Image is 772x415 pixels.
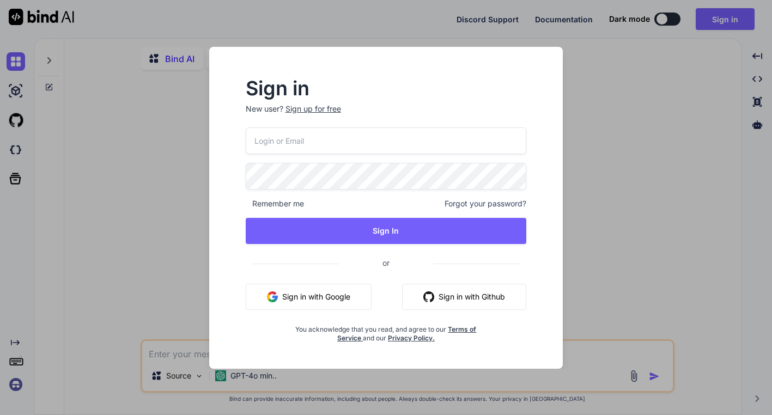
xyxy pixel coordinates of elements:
span: or [339,249,433,276]
p: New user? [246,103,527,127]
img: google [267,291,278,302]
h2: Sign in [246,80,527,97]
a: Privacy Policy. [388,334,435,342]
img: github [423,291,434,302]
div: You acknowledge that you read, and agree to our and our [293,319,480,343]
div: Sign up for free [285,103,341,114]
span: Forgot your password? [445,198,526,209]
input: Login or Email [246,127,527,154]
a: Terms of Service [337,325,477,342]
button: Sign in with Github [402,284,526,310]
span: Remember me [246,198,304,209]
button: Sign in with Google [246,284,372,310]
button: Sign In [246,218,527,244]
